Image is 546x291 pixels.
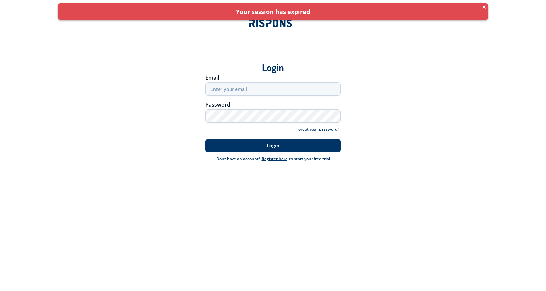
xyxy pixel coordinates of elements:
div: to start your free trial [260,156,330,162]
span: × [482,5,486,9]
div: Email [205,75,341,80]
div: Dont have an account? [216,156,260,162]
a: Forgot your password? [295,126,341,132]
a: Register here [260,156,289,161]
input: Enter your email [205,82,341,96]
div: Your session has expired [63,8,483,15]
button: Login [205,139,341,152]
div: Password [205,102,341,107]
div: Login [47,51,499,73]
